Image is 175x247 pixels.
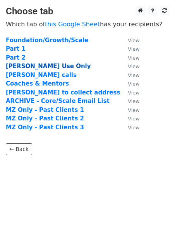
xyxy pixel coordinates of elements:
a: View [120,54,139,61]
a: ← Back [6,143,32,155]
a: Part 2 [6,54,26,61]
small: View [128,81,139,87]
a: View [120,80,139,87]
small: View [128,46,139,52]
a: View [120,106,139,113]
small: View [128,116,139,122]
a: Part 1 [6,45,26,52]
small: View [128,125,139,130]
a: View [120,98,139,105]
a: MZ Only - Past Clients 3 [6,124,84,131]
small: View [128,98,139,104]
a: View [120,37,139,44]
a: View [120,124,139,131]
a: View [120,72,139,79]
a: [PERSON_NAME] calls [6,72,77,79]
h3: Choose tab [6,6,169,17]
small: View [128,90,139,96]
a: View [120,45,139,52]
a: ARCHIVE - Core/Scale Email List [6,98,110,105]
a: Coaches & Mentors [6,80,69,87]
a: MZ Only - Past Clients 1 [6,106,84,113]
small: View [128,38,139,43]
iframe: Chat Widget [136,210,175,247]
small: View [128,72,139,78]
a: View [120,89,139,96]
a: [PERSON_NAME] Use Only [6,63,91,70]
small: View [128,55,139,61]
a: View [120,115,139,122]
a: MZ Only - Past Clients 2 [6,115,84,122]
a: this Google Sheet [45,21,100,28]
a: [PERSON_NAME] to collect address [6,89,120,96]
small: View [128,107,139,113]
small: View [128,63,139,69]
a: Foundation/Growth/Scale [6,37,88,44]
a: View [120,63,139,70]
p: Which tab of has your recipients? [6,20,169,28]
